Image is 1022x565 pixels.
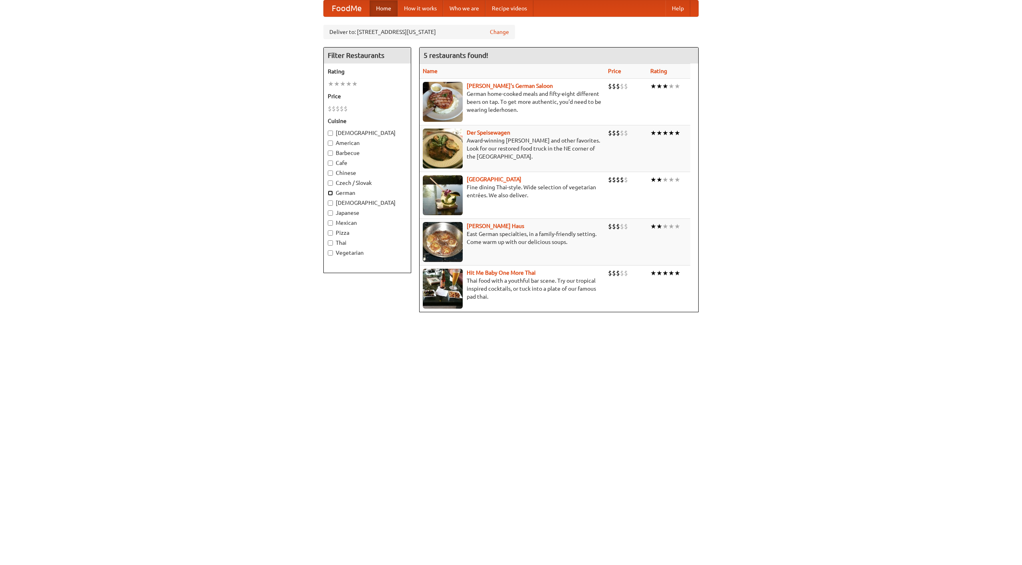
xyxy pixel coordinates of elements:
li: $ [624,222,628,231]
input: German [328,190,333,196]
li: ★ [346,79,352,88]
input: [DEMOGRAPHIC_DATA] [328,131,333,136]
li: ★ [674,82,680,91]
a: How it works [398,0,443,16]
li: $ [624,129,628,137]
li: ★ [662,269,668,278]
input: [DEMOGRAPHIC_DATA] [328,200,333,206]
li: ★ [650,269,656,278]
li: $ [616,222,620,231]
li: ★ [650,129,656,137]
input: Mexican [328,220,333,226]
p: Award-winning [PERSON_NAME] and other favorites. Look for our restored food truck in the NE corne... [423,137,602,161]
img: esthers.jpg [423,82,463,122]
label: Pizza [328,229,407,237]
li: $ [620,175,624,184]
li: ★ [668,129,674,137]
li: $ [620,82,624,91]
img: speisewagen.jpg [423,129,463,169]
label: Mexican [328,219,407,227]
li: $ [608,269,612,278]
h5: Price [328,92,407,100]
li: $ [608,129,612,137]
li: $ [624,269,628,278]
li: $ [344,104,348,113]
input: Barbecue [328,151,333,156]
label: Czech / Slovak [328,179,407,187]
li: $ [624,82,628,91]
li: ★ [674,222,680,231]
p: German home-cooked meals and fifty-eight different beers on tap. To get more authentic, you'd nee... [423,90,602,114]
li: ★ [656,222,662,231]
img: kohlhaus.jpg [423,222,463,262]
li: ★ [662,129,668,137]
label: Cafe [328,159,407,167]
li: $ [612,175,616,184]
li: ★ [334,79,340,88]
a: Name [423,68,438,74]
li: ★ [674,129,680,137]
input: Czech / Slovak [328,180,333,186]
a: Recipe videos [485,0,533,16]
label: Barbecue [328,149,407,157]
li: $ [616,269,620,278]
li: $ [608,175,612,184]
li: $ [624,175,628,184]
label: Chinese [328,169,407,177]
h5: Cuisine [328,117,407,125]
li: ★ [662,82,668,91]
input: Pizza [328,230,333,236]
li: $ [340,104,344,113]
input: Chinese [328,170,333,176]
li: ★ [650,222,656,231]
li: ★ [656,129,662,137]
a: Price [608,68,621,74]
li: $ [612,129,616,137]
img: babythai.jpg [423,269,463,309]
h5: Rating [328,67,407,75]
li: ★ [656,175,662,184]
li: $ [336,104,340,113]
label: American [328,139,407,147]
a: [GEOGRAPHIC_DATA] [467,176,521,182]
a: FoodMe [324,0,370,16]
a: Der Speisewagen [467,129,510,136]
li: $ [612,222,616,231]
li: $ [616,129,620,137]
li: ★ [662,175,668,184]
li: ★ [340,79,346,88]
li: ★ [674,175,680,184]
a: Home [370,0,398,16]
p: Thai food with a youthful bar scene. Try our tropical inspired cocktails, or tuck into a plate of... [423,277,602,301]
li: ★ [668,175,674,184]
li: ★ [662,222,668,231]
input: Vegetarian [328,250,333,256]
a: [PERSON_NAME] Haus [467,223,524,229]
li: $ [620,222,624,231]
li: ★ [656,82,662,91]
a: Rating [650,68,667,74]
input: Japanese [328,210,333,216]
label: Japanese [328,209,407,217]
li: ★ [650,175,656,184]
li: ★ [668,222,674,231]
div: Deliver to: [STREET_ADDRESS][US_STATE] [323,25,515,39]
h4: Filter Restaurants [324,48,411,63]
input: Thai [328,240,333,246]
label: [DEMOGRAPHIC_DATA] [328,129,407,137]
li: $ [328,104,332,113]
p: East German specialties, in a family-friendly setting. Come warm up with our delicious soups. [423,230,602,246]
label: Vegetarian [328,249,407,257]
input: Cafe [328,161,333,166]
ng-pluralize: 5 restaurants found! [424,52,488,59]
label: German [328,189,407,197]
li: $ [608,82,612,91]
li: $ [616,82,620,91]
a: Who we are [443,0,485,16]
li: $ [612,269,616,278]
a: Change [490,28,509,36]
li: ★ [674,269,680,278]
li: $ [608,222,612,231]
